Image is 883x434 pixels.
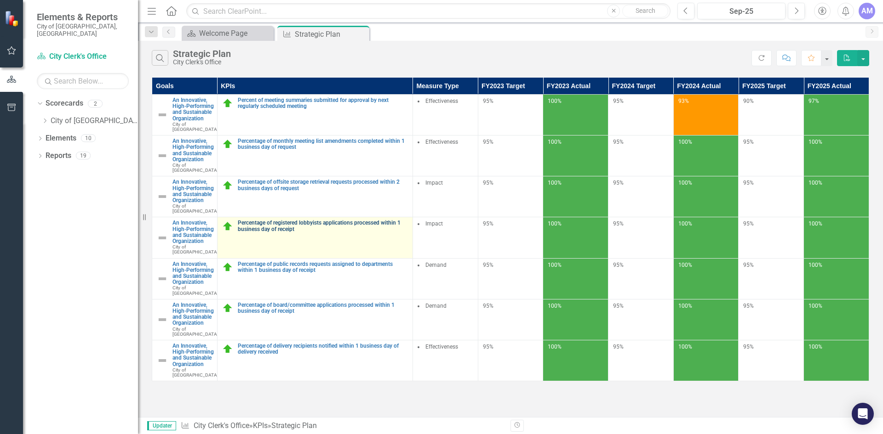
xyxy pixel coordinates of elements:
[172,220,218,244] a: An Innovative, High-Performing and Sustainable Organization
[186,3,671,19] input: Search ClearPoint...
[548,303,562,309] span: 100%
[483,262,493,268] span: 95%
[622,5,668,17] button: Search
[172,302,218,327] a: An Innovative, High-Performing and Sustainable Organization
[743,303,754,309] span: 95%
[678,139,692,145] span: 100%
[173,59,231,66] div: City Clerk's Office
[181,421,504,431] div: » »
[51,116,138,126] a: City of [GEOGRAPHIC_DATA]
[172,285,218,295] span: City of [GEOGRAPHIC_DATA]
[157,355,168,366] img: Not Defined
[859,3,875,19] button: AM
[222,221,233,232] img: On Target
[222,303,233,314] img: On Target
[152,135,218,176] td: Double-Click to Edit Right Click for Context Menu
[157,109,168,120] img: Not Defined
[217,258,413,299] td: Double-Click to Edit Right Click for Context Menu
[46,133,76,144] a: Elements
[173,49,231,59] div: Strategic Plan
[271,421,317,430] div: Strategic Plan
[425,139,458,145] span: Effectiveness
[743,98,754,104] span: 90%
[157,273,168,284] img: Not Defined
[548,262,562,268] span: 100%
[222,344,233,355] img: On Target
[548,180,562,186] span: 100%
[743,180,754,186] span: 95%
[636,7,655,14] span: Search
[483,180,493,186] span: 95%
[808,98,819,104] span: 97%
[172,163,218,173] span: City of [GEOGRAPHIC_DATA]
[217,217,413,258] td: Double-Click to Edit Right Click for Context Menu
[253,421,268,430] a: KPIs
[172,327,218,337] span: City of [GEOGRAPHIC_DATA]
[425,220,443,227] span: Impact
[743,344,754,350] span: 95%
[222,139,233,150] img: On Target
[425,180,443,186] span: Impact
[678,303,692,309] span: 100%
[152,258,218,299] td: Double-Click to Edit Right Click for Context Menu
[157,232,168,243] img: Not Defined
[217,299,413,340] td: Double-Click to Edit Right Click for Context Menu
[157,191,168,202] img: Not Defined
[678,220,692,227] span: 100%
[697,3,786,19] button: Sep-25
[808,262,822,268] span: 100%
[483,139,493,145] span: 95%
[808,220,822,227] span: 100%
[222,262,233,273] img: On Target
[172,122,218,132] span: City of [GEOGRAPHIC_DATA]
[222,180,233,191] img: On Target
[157,150,168,161] img: Not Defined
[678,344,692,350] span: 100%
[238,343,408,355] a: Percentage of delivery recipients notified within 1 business day of delivery received
[852,403,874,425] div: Open Intercom Messenger
[613,139,624,145] span: 95%
[548,344,562,350] span: 100%
[613,344,624,350] span: 95%
[483,344,493,350] span: 95%
[157,314,168,325] img: Not Defined
[46,98,83,109] a: Scorecards
[808,180,822,186] span: 100%
[37,11,129,23] span: Elements & Reports
[172,367,218,378] span: City of [GEOGRAPHIC_DATA]
[613,180,624,186] span: 95%
[613,98,624,104] span: 95%
[678,180,692,186] span: 100%
[548,220,562,227] span: 100%
[222,98,233,109] img: On Target
[483,303,493,309] span: 95%
[152,95,218,135] td: Double-Click to Edit Right Click for Context Menu
[613,303,624,309] span: 95%
[238,261,408,273] a: Percentage of public records requests assigned to departments within 1 business day of receipt
[5,11,21,27] img: ClearPoint Strategy
[152,340,218,381] td: Double-Click to Edit Right Click for Context Menu
[613,262,624,268] span: 95%
[76,152,91,160] div: 19
[172,179,218,203] a: An Innovative, High-Performing and Sustainable Organization
[678,98,689,104] span: 93%
[238,138,408,150] a: Percentage of monthly meeting list amendments completed within 1 business day of request
[808,139,822,145] span: 100%
[743,220,754,227] span: 95%
[548,139,562,145] span: 100%
[172,261,218,286] a: An Innovative, High-Performing and Sustainable Organization
[194,421,249,430] a: City Clerk's Office
[217,340,413,381] td: Double-Click to Edit Right Click for Context Menu
[238,302,408,314] a: Percentage of board/committee applications processed within 1 business day of receipt
[199,28,271,39] div: Welcome Page
[743,139,754,145] span: 95%
[238,97,408,109] a: Percent of meeting summaries submitted for approval by next regularly scheduled meeting
[81,135,96,142] div: 10
[483,98,493,104] span: 95%
[548,98,562,104] span: 100%
[217,176,413,217] td: Double-Click to Edit Right Click for Context Menu
[152,217,218,258] td: Double-Click to Edit Right Click for Context Menu
[425,303,447,309] span: Demand
[425,262,447,268] span: Demand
